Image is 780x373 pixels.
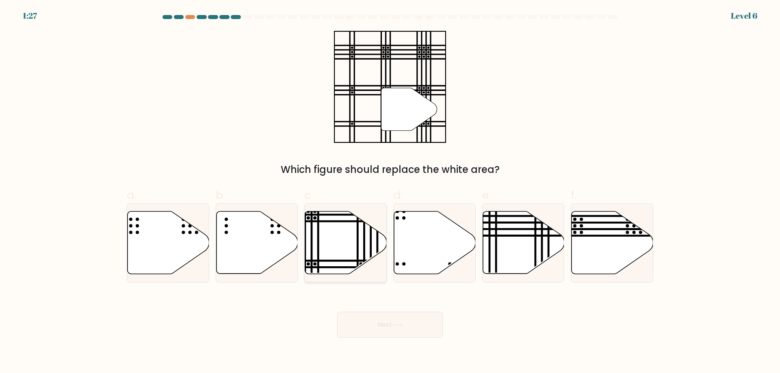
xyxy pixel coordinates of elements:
[381,88,437,131] g: "
[337,312,443,338] button: Next
[127,187,136,203] span: a.
[23,10,37,22] div: 1:27
[571,187,576,203] span: f.
[304,187,313,203] span: c.
[216,187,225,203] span: b.
[731,10,757,22] div: Level 6
[132,162,648,177] div: Which figure should replace the white area?
[393,187,403,203] span: d.
[482,187,491,203] span: e.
